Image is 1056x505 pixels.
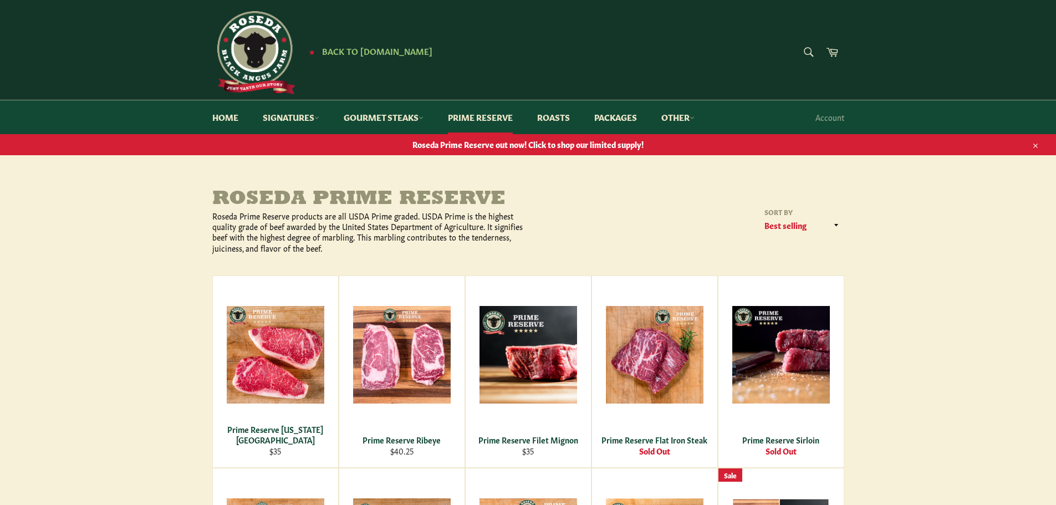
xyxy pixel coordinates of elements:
a: Prime Reserve New York Strip Prime Reserve [US_STATE][GEOGRAPHIC_DATA] $35 [212,276,339,468]
img: Prime Reserve Flat Iron Steak [606,306,703,404]
label: Sort by [761,207,844,217]
img: Prime Reserve New York Strip [227,306,324,404]
a: Other [650,100,706,134]
a: Packages [583,100,648,134]
img: Roseda Beef [212,11,295,94]
div: Prime Reserve Filet Mignon [472,435,584,445]
a: ★ Back to [DOMAIN_NAME] [303,47,432,56]
div: Prime Reserve [US_STATE][GEOGRAPHIC_DATA] [220,424,331,446]
a: Prime Reserve Flat Iron Steak Prime Reserve Flat Iron Steak Sold Out [591,276,718,468]
div: Prime Reserve Flat Iron Steak [599,435,710,445]
div: Prime Reserve Sirloin [725,435,836,445]
p: Roseda Prime Reserve products are all USDA Prime graded. USDA Prime is the highest quality grade ... [212,211,528,253]
div: Sold Out [725,446,836,456]
h1: Roseda Prime Reserve [212,188,528,211]
div: Sale [718,468,742,482]
a: Account [810,101,850,134]
div: Sold Out [599,446,710,456]
div: $35 [220,446,331,456]
a: Roasts [526,100,581,134]
a: Signatures [252,100,330,134]
div: $40.25 [346,446,457,456]
div: Prime Reserve Ribeye [346,435,457,445]
a: Prime Reserve Sirloin Prime Reserve Sirloin Sold Out [718,276,844,468]
a: Prime Reserve [437,100,524,134]
a: Gourmet Steaks [333,100,435,134]
img: Prime Reserve Ribeye [353,306,451,404]
img: Prime Reserve Filet Mignon [479,306,577,404]
a: Prime Reserve Filet Mignon Prime Reserve Filet Mignon $35 [465,276,591,468]
a: Prime Reserve Ribeye Prime Reserve Ribeye $40.25 [339,276,465,468]
span: ★ [309,47,315,56]
span: Back to [DOMAIN_NAME] [322,45,432,57]
img: Prime Reserve Sirloin [732,306,830,404]
div: $35 [472,446,584,456]
a: Home [201,100,249,134]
